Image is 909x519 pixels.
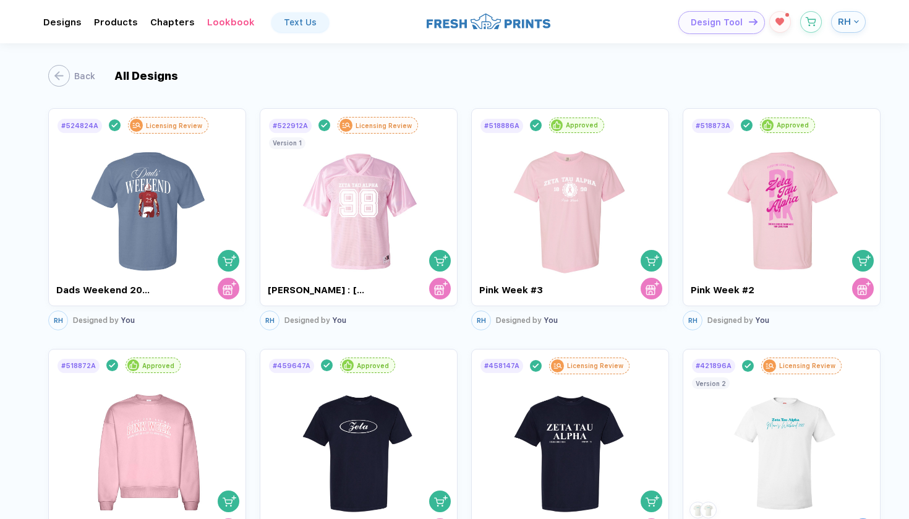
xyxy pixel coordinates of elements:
[707,316,753,325] span: Designed by
[484,362,519,370] div: # 458147A
[260,311,280,330] button: RH
[696,362,732,370] div: # 421896A
[479,285,578,296] div: Pink Week #3
[779,362,835,369] div: Licensing Review
[471,311,491,330] button: RH
[646,254,659,267] img: shopping cart
[691,504,704,517] img: 1
[223,494,236,508] img: shopping cart
[88,134,206,278] img: 6dc492e6-2b24-4729-9fdd-2c3322980162_nt_back_1758825675904.jpg
[61,362,96,370] div: # 518872A
[857,281,871,295] img: store cart
[218,278,239,299] button: store cart
[831,11,866,33] button: RH
[273,139,302,147] div: Version 1
[88,374,206,518] img: f5b417ad-0788-46dc-9e54-bd614ca8d9b2_nt_front_1757799733250.jpg
[265,317,275,325] span: RH
[114,69,178,82] div: All Designs
[683,311,702,330] button: RH
[218,250,239,272] button: shopping cart
[471,105,670,333] div: #518886AApprovedshopping cartstore cart Pink Week #3RHDesigned by You
[646,281,659,295] img: store cart
[641,278,662,299] button: store cart
[852,278,874,299] button: store cart
[218,491,239,512] button: shopping cart
[207,17,255,28] div: LookbookToggle dropdown menu chapters
[356,122,412,129] div: Licensing Review
[271,12,329,32] a: Text Us
[641,250,662,272] button: shopping cart
[73,316,135,325] div: You
[260,105,459,333] div: #522912ALicensing Reviewshopping cartstore cart [PERSON_NAME] : [GEOGRAPHIC_DATA][US_STATE]Versio...
[785,13,789,17] sup: 1
[838,16,851,27] span: RH
[284,316,330,325] span: Designed by
[691,285,789,296] div: Pink Week #2
[284,17,317,27] div: Text Us
[567,362,623,369] div: Licensing Review
[511,375,629,518] img: 024b3647-7d15-4553-acc5-0188b4d081e6_nt_front_1743473705207.jpg
[273,122,308,130] div: # 522912A
[678,11,765,34] button: Design Toolicon
[223,281,236,295] img: store cart
[477,317,486,325] span: RH
[484,122,519,130] div: # 518886A
[749,19,757,25] img: icon
[43,17,82,28] div: DesignsToggle dropdown menu
[702,504,715,517] img: 2
[146,122,202,129] div: Licensing Review
[299,374,417,518] img: cd57622f-5311-4c28-a4ee-6d6173fc28f6_nt_front_1743627495421.jpg
[688,317,698,325] span: RH
[61,122,98,130] div: # 524824A
[273,362,310,370] div: # 459647A
[74,71,95,81] div: Back
[268,285,366,296] div: [PERSON_NAME] : [GEOGRAPHIC_DATA][US_STATE]
[696,122,730,130] div: # 518873A
[56,285,155,296] div: Dads Weekend 2025 #1
[94,17,138,28] div: ProductsToggle dropdown menu
[496,316,558,325] div: You
[150,17,195,28] div: ChaptersToggle dropdown menu chapters
[427,12,550,31] img: logo
[434,254,448,267] img: shopping cart
[691,17,743,28] span: Design Tool
[683,105,882,333] div: #518873AApprovedshopping cartstore cart Pink Week #2RHDesigned by You
[511,134,629,278] img: b92a330f-0f55-4bfa-84f3-5afa56e52a0f_nt_front_1757802761792.jpg
[73,316,119,325] span: Designed by
[48,105,247,333] div: #524824ALicensing Reviewshopping cartstore cart Dads Weekend 2025 #1RHDesigned by You
[299,134,417,278] img: 2468158c-e6dc-4985-9e42-d2828d905caf_nt_front_1758756642363.jpg
[429,250,451,272] button: shopping cart
[429,278,451,299] button: store cart
[48,311,68,330] button: RH
[429,491,451,512] button: shopping cart
[857,254,871,267] img: shopping cart
[722,375,840,518] img: a3cc3aba-4c22-4099-bc8b-c0c7af888861_nt_front_1739918323105.jpg
[496,316,542,325] span: Designed by
[207,17,255,28] div: Lookbook
[646,494,659,508] img: shopping cart
[434,494,448,508] img: shopping cart
[641,491,662,512] button: shopping cart
[696,380,726,387] div: Version 2
[852,250,874,272] button: shopping cart
[722,134,840,278] img: 163a1ace-d2ad-434f-8262-d8adaaaebff5_nt_back_1757800231698.jpg
[223,254,236,267] img: shopping cart
[707,316,769,325] div: You
[434,281,448,295] img: store cart
[48,65,95,87] button: Back
[54,317,63,325] span: RH
[284,316,346,325] div: You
